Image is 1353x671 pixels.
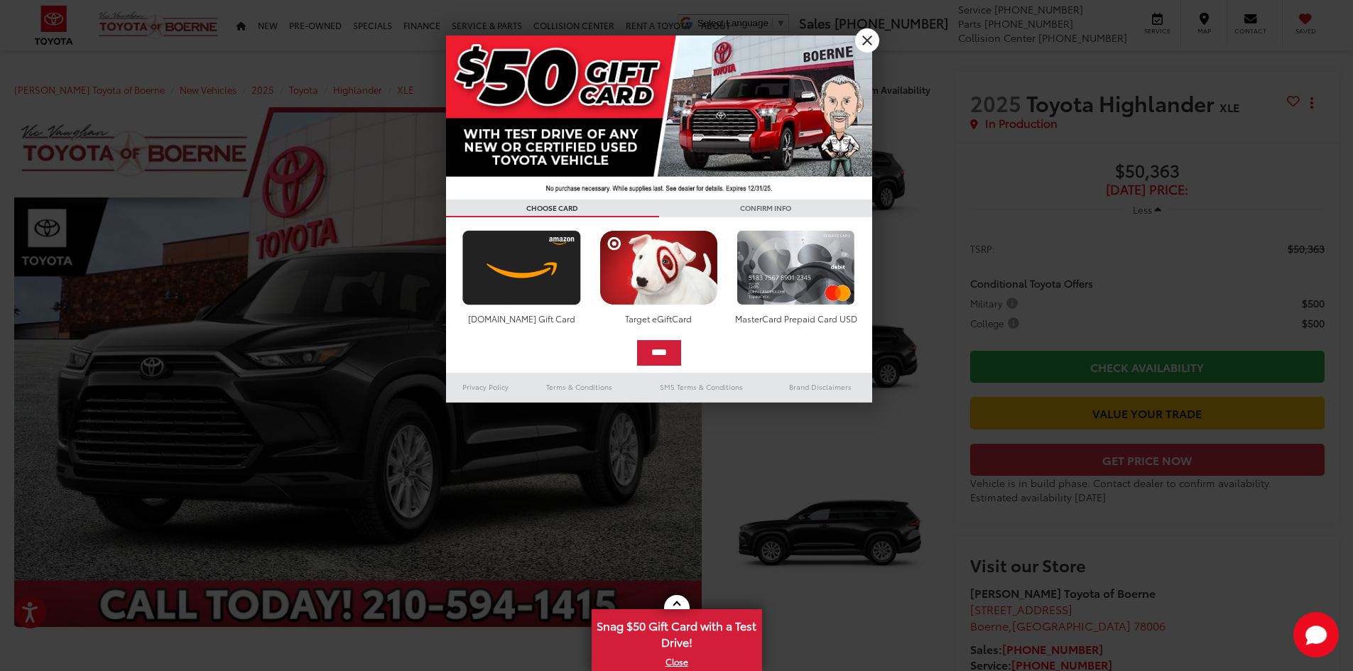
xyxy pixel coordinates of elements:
[593,611,761,654] span: Snag $50 Gift Card with a Test Drive!
[733,312,859,324] div: MasterCard Prepaid Card USD
[634,378,768,395] a: SMS Terms & Conditions
[733,230,859,305] img: mastercard.png
[768,378,872,395] a: Brand Disclaimers
[459,312,585,324] div: [DOMAIN_NAME] Gift Card
[659,200,872,217] h3: CONFIRM INFO
[459,230,585,305] img: amazoncard.png
[446,378,526,395] a: Privacy Policy
[525,378,634,395] a: Terms & Conditions
[596,312,722,324] div: Target eGiftCard
[446,36,872,200] img: 42635_top_851395.jpg
[596,230,722,305] img: targetcard.png
[446,200,659,217] h3: CHOOSE CARD
[1293,612,1339,658] button: Toggle Chat Window
[1293,612,1339,658] svg: Start Chat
